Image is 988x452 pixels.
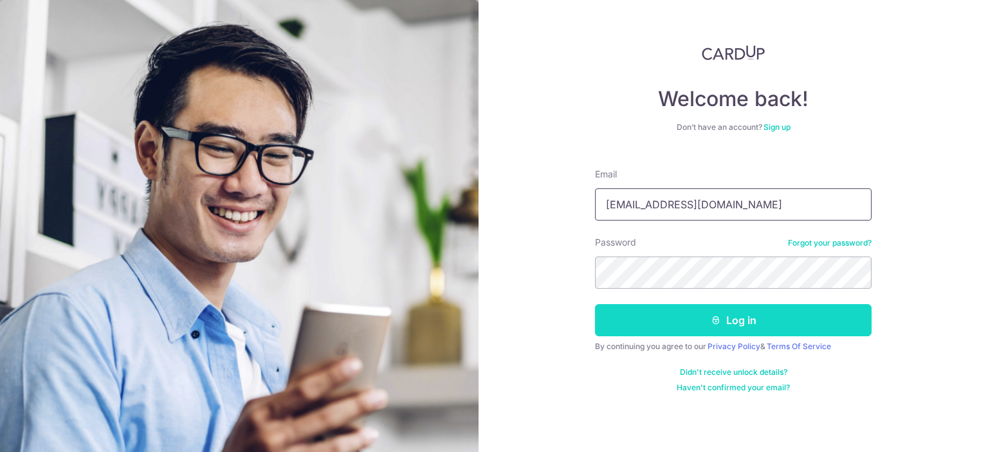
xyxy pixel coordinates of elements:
label: Email [595,168,617,181]
label: Password [595,236,636,249]
img: CardUp Logo [702,45,765,60]
a: Didn't receive unlock details? [680,367,787,377]
div: Don’t have an account? [595,122,872,132]
a: Sign up [764,122,791,132]
a: Forgot your password? [788,238,872,248]
a: Haven't confirmed your email? [677,383,790,393]
input: Enter your Email [595,188,872,221]
a: Terms Of Service [767,341,831,351]
h4: Welcome back! [595,86,872,112]
a: Privacy Policy [708,341,760,351]
div: By continuing you agree to our & [595,341,872,352]
button: Log in [595,304,872,336]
